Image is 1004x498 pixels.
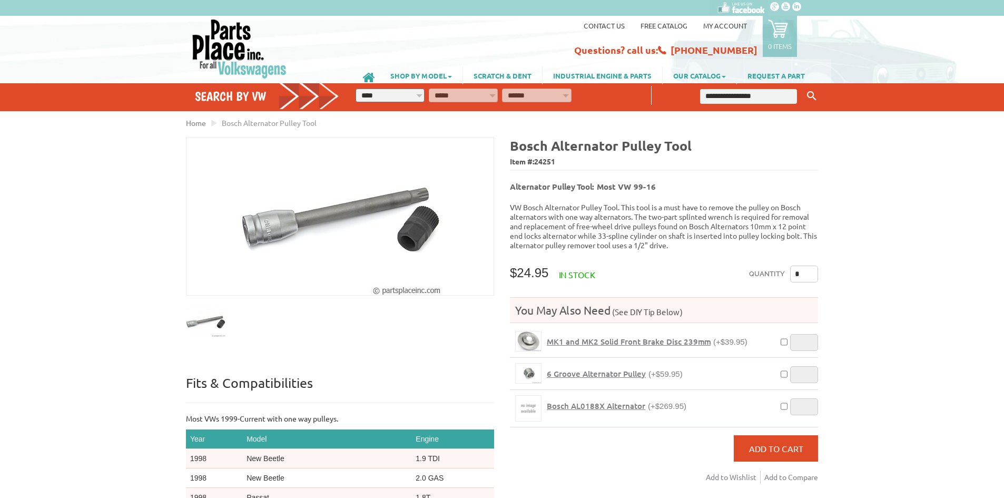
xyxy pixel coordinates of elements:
span: 6 Groove Alternator Pulley [547,368,646,379]
span: $24.95 [510,266,548,280]
a: Free Catalog [641,21,687,30]
td: New Beetle [242,449,411,468]
img: 6 Groove Alternator Pulley [516,364,541,383]
a: INDUSTRIAL ENGINE & PARTS [543,66,662,84]
span: Item #: [510,154,818,170]
span: In stock [559,269,595,280]
b: Bosch Alternator Pulley Tool [510,137,692,154]
a: Contact us [584,21,625,30]
span: MK1 and MK2 Solid Front Brake Disc 239mm [547,336,711,347]
a: Home [186,118,206,128]
a: Bosch AL0188X Alternator [515,395,542,422]
img: Parts Place Inc! [191,18,288,79]
span: (+$39.95) [713,337,747,346]
b: Alternator Pulley Tool: Most VW 99-16 [510,181,656,192]
a: 0 items [763,16,797,57]
td: 2.0 GAS [411,468,494,488]
span: (+$269.95) [648,402,686,411]
button: Add to Cart [734,435,818,462]
span: (+$59.95) [648,369,683,378]
th: Engine [411,429,494,449]
a: Bosch AL0188X Alternator(+$269.95) [547,401,686,411]
span: Add to Cart [749,443,803,454]
td: 1998 [186,449,242,468]
p: Most VWs 1999-Current with one way pulleys. [186,413,494,424]
p: Fits & Compatibilities [186,375,494,403]
a: MK1 and MK2 Solid Front Brake Disc 239mm(+$39.95) [547,337,747,347]
img: MK1 and MK2 Solid Front Brake Disc 239mm [516,331,541,351]
a: My Account [703,21,747,30]
span: 24251 [534,157,555,166]
a: Add to Compare [764,471,818,484]
a: SCRATCH & DENT [463,66,542,84]
a: Add to Wishlist [706,471,761,484]
th: Model [242,429,411,449]
span: (See DIY Tip Below) [611,307,683,317]
p: 0 items [768,42,792,51]
p: VW Bosch Alternator Pulley Tool. This tool is a must have to remove the pulley on Bosch alternato... [510,202,818,250]
td: 1.9 TDI [411,449,494,468]
td: New Beetle [242,468,411,488]
h4: You May Also Need [510,303,818,317]
a: SHOP BY MODEL [380,66,462,84]
a: OUR CATALOG [663,66,736,84]
img: Bosch AL0188X Alternator [516,396,541,421]
a: 6 Groove Alternator Pulley(+$59.95) [547,369,683,379]
label: Quantity [749,266,785,282]
span: Bosch AL0188X Alternator [547,401,645,411]
a: MK1 and MK2 Solid Front Brake Disc 239mm [515,331,542,351]
img: Bosch Alternator Pulley Tool [186,301,225,341]
span: Bosch Alternator Pulley Tool [222,118,317,128]
h4: Search by VW [195,89,339,104]
th: Year [186,429,242,449]
a: 6 Groove Alternator Pulley [515,363,542,384]
img: Bosch Alternator Pulley Tool [239,138,441,295]
a: REQUEST A PART [737,66,815,84]
button: Keyword Search [804,87,820,105]
td: 1998 [186,468,242,488]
